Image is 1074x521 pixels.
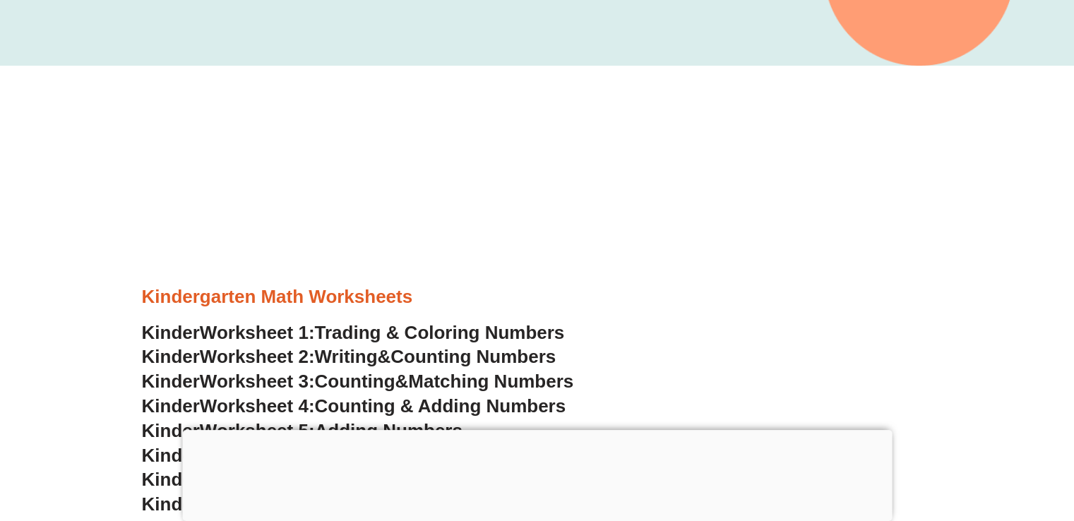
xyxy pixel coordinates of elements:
[142,346,556,367] a: KinderWorksheet 2:Writing&Counting Numbers
[142,371,200,392] span: Kinder
[142,395,566,417] a: KinderWorksheet 4:Counting & Adding Numbers
[839,362,1074,521] iframe: Chat Widget
[200,371,315,392] span: Worksheet 3:
[142,493,506,515] a: KinderWorksheet 8: Subtracting Numbers
[142,371,574,392] a: KinderWorksheet 3:Counting&Matching Numbers
[142,445,200,466] span: Kinder
[142,420,463,441] a: KinderWorksheet 5:Adding Numbers
[142,469,440,490] a: KinderWorksheet 7:Friends of Ten
[142,285,933,309] h3: Kindergarten Math Worksheets
[390,346,556,367] span: Counting Numbers
[142,395,200,417] span: Kinder
[315,395,566,417] span: Counting & Adding Numbers
[315,322,565,343] span: Trading & Coloring Numbers
[142,322,200,343] span: Kinder
[142,420,200,441] span: Kinder
[200,395,315,417] span: Worksheet 4:
[315,346,378,367] span: Writing
[315,371,395,392] span: Counting
[142,445,468,466] a: KinderWorksheet 6:Missing Numbers
[142,346,200,367] span: Kinder
[200,420,315,441] span: Worksheet 5:
[315,420,463,441] span: Adding Numbers
[200,346,315,367] span: Worksheet 2:
[142,322,565,343] a: KinderWorksheet 1:Trading & Coloring Numbers
[142,469,200,490] span: Kinder
[182,430,892,517] iframe: Advertisement
[200,322,315,343] span: Worksheet 1:
[142,493,200,515] span: Kinder
[142,87,933,285] iframe: Advertisement
[408,371,573,392] span: Matching Numbers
